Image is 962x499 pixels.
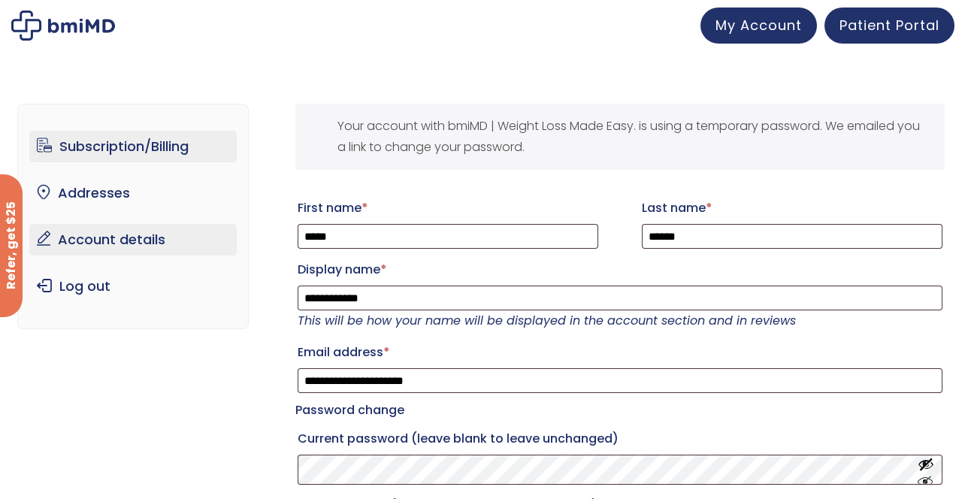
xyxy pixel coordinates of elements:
[29,224,237,256] a: Account details
[298,196,598,220] label: First name
[295,104,945,170] div: Your account with bmiMD | Weight Loss Made Easy. is using a temporary password. We emailed you a ...
[918,456,934,484] button: Show password
[29,177,237,209] a: Addresses
[824,8,954,44] a: Patient Portal
[295,400,404,421] legend: Password change
[715,16,802,35] span: My Account
[700,8,817,44] a: My Account
[642,196,942,220] label: Last name
[839,16,939,35] span: Patient Portal
[29,271,237,302] a: Log out
[11,11,115,41] img: My account
[29,131,237,162] a: Subscription/Billing
[17,104,250,329] nav: Account pages
[298,312,796,329] em: This will be how your name will be displayed in the account section and in reviews
[298,340,942,364] label: Email address
[298,427,942,451] label: Current password (leave blank to leave unchanged)
[298,258,942,282] label: Display name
